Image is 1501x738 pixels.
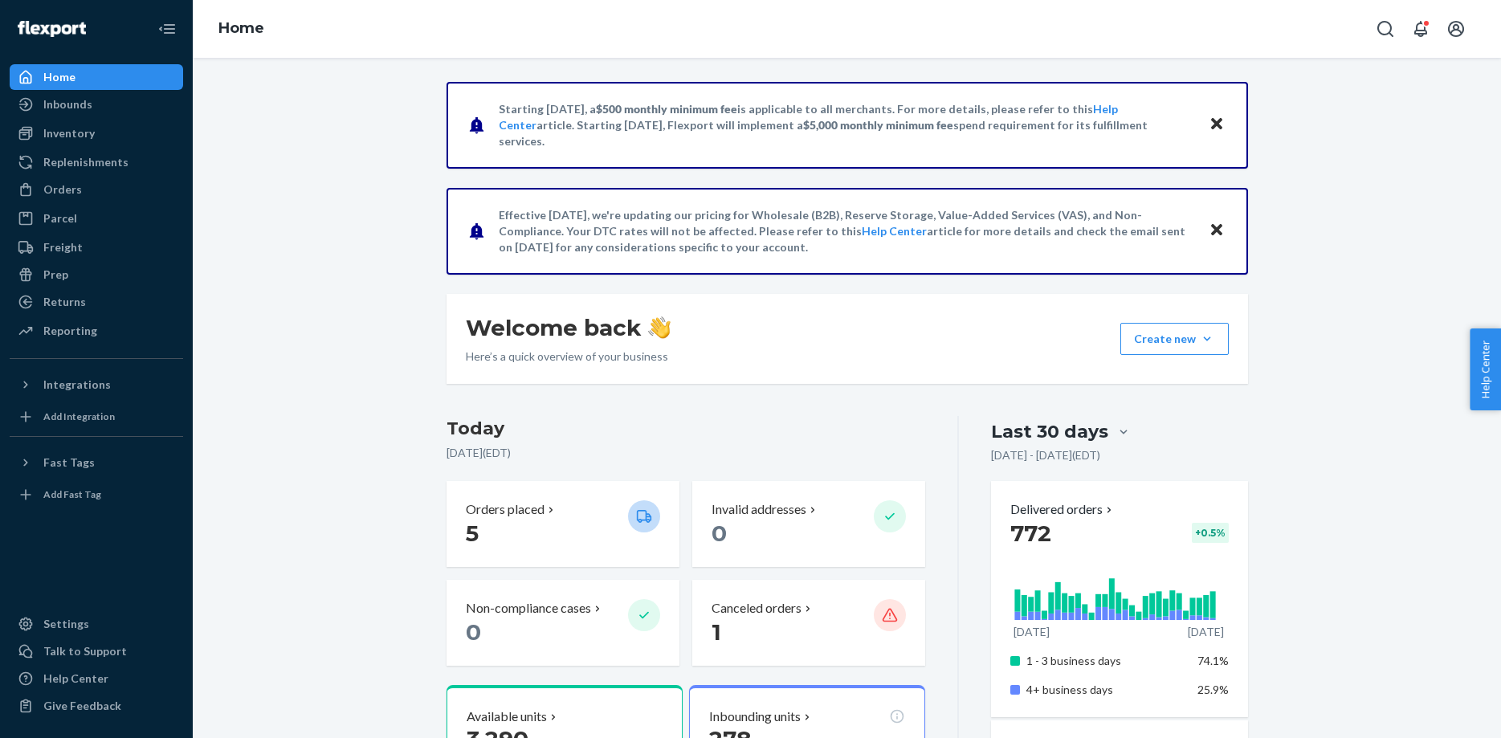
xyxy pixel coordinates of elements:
button: Give Feedback [10,693,183,719]
a: Home [218,19,264,37]
div: Integrations [43,377,111,393]
div: Help Center [43,671,108,687]
button: Orders placed 5 [447,481,679,567]
a: Inbounds [10,92,183,117]
div: Parcel [43,210,77,226]
div: Returns [43,294,86,310]
span: $5,000 monthly minimum fee [803,118,953,132]
a: Prep [10,262,183,287]
a: Settings [10,611,183,637]
p: Canceled orders [712,599,801,618]
p: Invalid addresses [712,500,806,519]
p: Inbounding units [709,707,801,726]
a: Reporting [10,318,183,344]
button: Invalid addresses 0 [692,481,925,567]
p: Non-compliance cases [466,599,591,618]
div: Fast Tags [43,455,95,471]
div: Freight [43,239,83,255]
a: Add Integration [10,404,183,430]
p: Starting [DATE], a is applicable to all merchants. For more details, please refer to this article... [499,101,1193,149]
button: Canceled orders 1 [692,580,925,666]
a: Freight [10,234,183,260]
button: Talk to Support [10,638,183,664]
a: Help Center [862,224,927,238]
div: Settings [43,616,89,632]
ol: breadcrumbs [206,6,277,52]
button: Help Center [1470,328,1501,410]
div: Talk to Support [43,643,127,659]
div: Inbounds [43,96,92,112]
span: 25.9% [1197,683,1229,696]
div: Inventory [43,125,95,141]
a: Home [10,64,183,90]
div: Give Feedback [43,698,121,714]
span: 5 [466,520,479,547]
span: 772 [1010,520,1051,547]
a: Inventory [10,120,183,146]
p: Available units [467,707,547,726]
a: Help Center [10,666,183,691]
div: Prep [43,267,68,283]
button: Open notifications [1405,13,1437,45]
button: Close [1206,219,1227,243]
p: Here’s a quick overview of your business [466,349,671,365]
a: Replenishments [10,149,183,175]
span: 74.1% [1197,654,1229,667]
div: Last 30 days [991,419,1108,444]
button: Close Navigation [151,13,183,45]
div: Orders [43,181,82,198]
p: [DATE] [1188,624,1224,640]
p: 1 - 3 business days [1026,653,1185,669]
div: Add Fast Tag [43,487,101,501]
button: Delivered orders [1010,500,1116,519]
div: Home [43,69,75,85]
button: Non-compliance cases 0 [447,580,679,666]
button: Open Search Box [1369,13,1401,45]
button: Create new [1120,323,1229,355]
p: Orders placed [466,500,545,519]
button: Close [1206,113,1227,137]
h3: Today [447,416,926,442]
span: 0 [712,520,727,547]
span: 1 [712,618,721,646]
div: Add Integration [43,410,115,423]
a: Add Fast Tag [10,482,183,508]
button: Integrations [10,372,183,398]
p: 4+ business days [1026,682,1185,698]
div: Reporting [43,323,97,339]
a: Returns [10,289,183,315]
p: [DATE] [1014,624,1050,640]
img: Flexport logo [18,21,86,37]
p: Effective [DATE], we're updating our pricing for Wholesale (B2B), Reserve Storage, Value-Added Se... [499,207,1193,255]
p: [DATE] ( EDT ) [447,445,926,461]
p: [DATE] - [DATE] ( EDT ) [991,447,1100,463]
h1: Welcome back [466,313,671,342]
button: Fast Tags [10,450,183,475]
button: Open account menu [1440,13,1472,45]
a: Parcel [10,206,183,231]
a: Orders [10,177,183,202]
span: $500 monthly minimum fee [596,102,737,116]
img: hand-wave emoji [648,316,671,339]
span: 0 [466,618,481,646]
div: + 0.5 % [1192,523,1229,543]
div: Replenishments [43,154,128,170]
